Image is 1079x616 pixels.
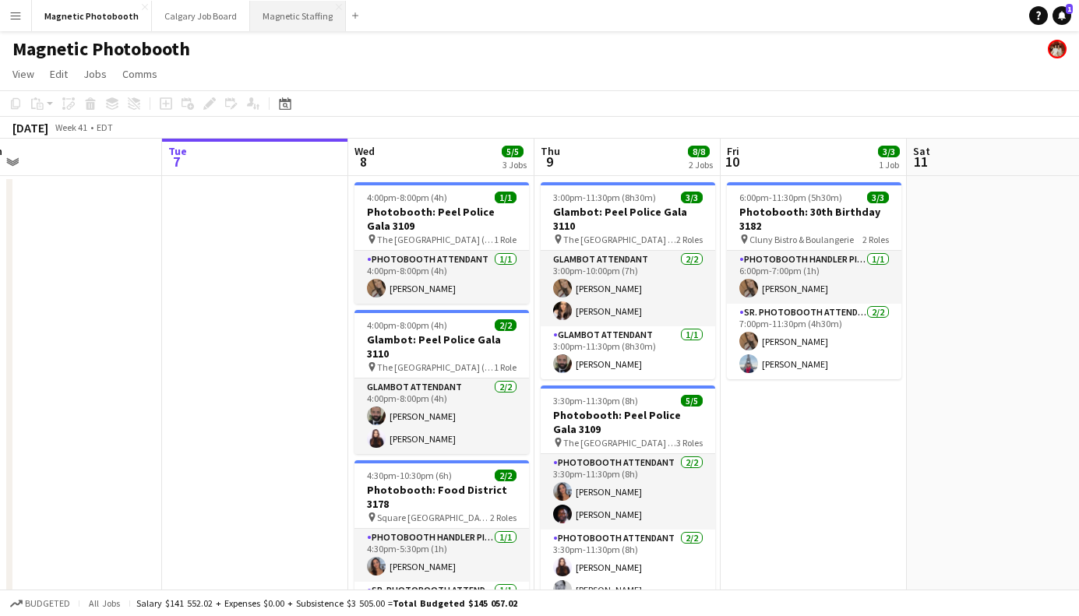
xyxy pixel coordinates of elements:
button: Calgary Job Board [152,1,250,31]
app-user-avatar: Kara & Monika [1048,40,1067,58]
div: [DATE] [12,120,48,136]
span: Jobs [83,67,107,81]
a: View [6,64,41,84]
span: 1/1 [495,192,517,203]
span: 9 [538,153,560,171]
span: All jobs [86,597,123,609]
button: Magnetic Staffing [250,1,346,31]
a: Edit [44,64,74,84]
span: Week 41 [51,121,90,133]
h3: Photobooth: Food District 3178 [354,483,529,511]
span: 10 [725,153,739,171]
app-job-card: 3:30pm-11:30pm (8h)5/5Photobooth: Peel Police Gala 3109 The [GEOGRAPHIC_DATA] ([GEOGRAPHIC_DATA])... [541,385,715,616]
div: EDT [97,121,113,133]
span: Thu [541,144,560,158]
span: 2 Roles [490,512,517,523]
app-card-role: Photobooth Handler Pick-Up/Drop-Off1/16:00pm-7:00pm (1h)[PERSON_NAME] [727,251,901,304]
span: 11 [911,153,930,171]
span: 3/3 [681,192,703,203]
app-card-role: Sr. Photobooth Attendant2/27:00pm-11:30pm (4h30m)[PERSON_NAME][PERSON_NAME] [727,304,901,379]
span: 3:00pm-11:30pm (8h30m) [553,192,656,203]
app-job-card: 6:00pm-11:30pm (5h30m)3/3Photobooth: 30th Birthday 3182 Cluny Bistro & Boulangerie2 RolesPhotoboo... [727,182,901,379]
span: 2/2 [495,319,517,331]
app-card-role: Photobooth Attendant2/23:30pm-11:30pm (8h)[PERSON_NAME][PERSON_NAME] [541,530,715,605]
span: Square [GEOGRAPHIC_DATA] [GEOGRAPHIC_DATA] [377,512,490,523]
span: The [GEOGRAPHIC_DATA] ([GEOGRAPHIC_DATA]) [563,437,676,449]
span: 3:30pm-11:30pm (8h) [553,395,638,407]
span: Wed [354,144,375,158]
app-card-role: Photobooth Attendant2/23:30pm-11:30pm (8h)[PERSON_NAME][PERSON_NAME] [541,454,715,530]
span: 6:00pm-11:30pm (5h30m) [739,192,842,203]
span: 2 Roles [862,234,889,245]
div: 2 Jobs [689,159,713,171]
span: 3/3 [878,146,900,157]
h3: Photobooth: Peel Police Gala 3109 [541,408,715,436]
app-card-role: Photobooth Attendant1/14:00pm-8:00pm (4h)[PERSON_NAME] [354,251,529,304]
h3: Glambot: Peel Police Gala 3110 [354,333,529,361]
div: Salary $141 552.02 + Expenses $0.00 + Subsistence $3 505.00 = [136,597,517,609]
app-card-role: Photobooth Handler Pick-Up/Drop-Off1/14:30pm-5:30pm (1h)[PERSON_NAME] [354,529,529,582]
h3: Photobooth: Peel Police Gala 3109 [354,205,529,233]
span: Budgeted [25,598,70,609]
button: Budgeted [8,595,72,612]
span: 3 Roles [676,437,703,449]
span: 8 [352,153,375,171]
span: 7 [166,153,187,171]
span: 8/8 [688,146,710,157]
app-job-card: 3:00pm-11:30pm (8h30m)3/3Glambot: Peel Police Gala 3110 The [GEOGRAPHIC_DATA] ([GEOGRAPHIC_DATA])... [541,182,715,379]
span: Fri [727,144,739,158]
a: Comms [116,64,164,84]
app-card-role: Glambot Attendant2/24:00pm-8:00pm (4h)[PERSON_NAME][PERSON_NAME] [354,378,529,454]
app-card-role: Glambot Attendant1/13:00pm-11:30pm (8h30m)[PERSON_NAME] [541,326,715,379]
span: View [12,67,34,81]
div: 1 Job [879,159,899,171]
app-card-role: Glambot Attendant2/23:00pm-10:00pm (7h)[PERSON_NAME][PERSON_NAME] [541,251,715,326]
button: Magnetic Photobooth [32,1,152,31]
app-job-card: 4:00pm-8:00pm (4h)2/2Glambot: Peel Police Gala 3110 The [GEOGRAPHIC_DATA] ([GEOGRAPHIC_DATA])1 Ro... [354,310,529,454]
span: 2/2 [495,470,517,481]
span: Tue [168,144,187,158]
span: Edit [50,67,68,81]
div: 3 Jobs [502,159,527,171]
span: Sat [913,144,930,158]
span: The [GEOGRAPHIC_DATA] ([GEOGRAPHIC_DATA]) [377,361,494,373]
h3: Glambot: Peel Police Gala 3110 [541,205,715,233]
span: Total Budgeted $145 057.02 [393,597,517,609]
span: 1 Role [494,361,517,373]
span: 3/3 [867,192,889,203]
span: 4:30pm-10:30pm (6h) [367,470,452,481]
span: Comms [122,67,157,81]
h1: Magnetic Photobooth [12,37,190,61]
a: Jobs [77,64,113,84]
span: 4:00pm-8:00pm (4h) [367,192,447,203]
span: 2 Roles [676,234,703,245]
span: 4:00pm-8:00pm (4h) [367,319,447,331]
span: The [GEOGRAPHIC_DATA] ([GEOGRAPHIC_DATA]) [377,234,494,245]
h3: Photobooth: 30th Birthday 3182 [727,205,901,233]
span: 1 [1066,4,1073,14]
span: 1 Role [494,234,517,245]
span: Cluny Bistro & Boulangerie [749,234,854,245]
span: 5/5 [681,395,703,407]
span: 5/5 [502,146,524,157]
app-job-card: 4:00pm-8:00pm (4h)1/1Photobooth: Peel Police Gala 3109 The [GEOGRAPHIC_DATA] ([GEOGRAPHIC_DATA])1... [354,182,529,304]
a: 1 [1053,6,1071,25]
span: The [GEOGRAPHIC_DATA] ([GEOGRAPHIC_DATA]) [563,234,676,245]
